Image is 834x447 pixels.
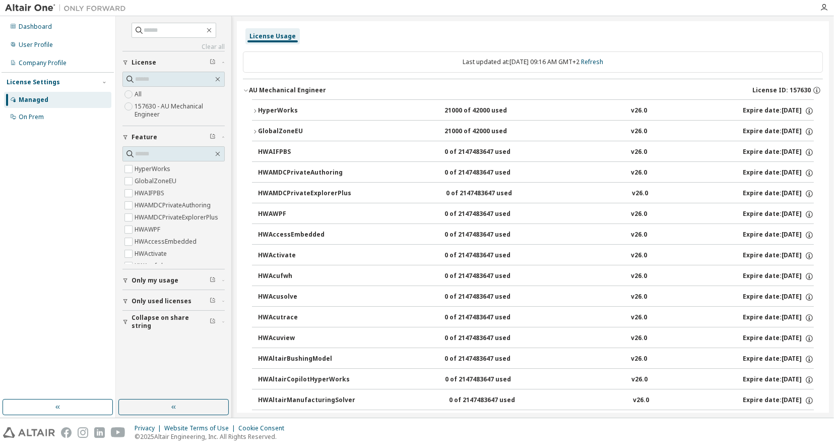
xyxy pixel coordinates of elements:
[135,175,178,187] label: GlobalZoneEU
[631,210,647,219] div: v26.0
[210,133,216,141] span: Clear filter
[135,236,199,248] label: HWAccessEmbedded
[135,211,220,224] label: HWAMDCPrivateExplorerPlus
[249,86,326,94] div: AU Mechanical Engineer
[444,210,535,219] div: 0 of 2147483647 used
[444,334,535,343] div: 0 of 2147483647 used
[633,396,649,405] div: v26.0
[743,127,814,136] div: Expire date: [DATE]
[243,51,823,73] div: Last updated at: [DATE] 09:16 AM GMT+2
[581,58,603,66] a: Refresh
[743,148,814,157] div: Expire date: [DATE]
[631,251,647,260] div: v26.0
[449,396,540,405] div: 0 of 2147483647 used
[132,59,156,67] span: License
[444,251,535,260] div: 0 of 2147483647 used
[258,334,349,343] div: HWAcuview
[5,3,131,13] img: Altair One
[19,96,48,104] div: Managed
[258,231,349,240] div: HWAccessEmbedded
[444,293,535,302] div: 0 of 2147483647 used
[132,314,210,330] span: Collapse on share string
[19,41,53,49] div: User Profile
[743,375,814,384] div: Expire date: [DATE]
[210,276,216,285] span: Clear filter
[258,189,351,198] div: HWAMDCPrivateExplorerPlus
[743,251,814,260] div: Expire date: [DATE]
[19,23,52,31] div: Dashboard
[258,162,814,184] button: HWAMDCPrivateAuthoring0 of 2147483647 usedv26.0Expire date:[DATE]
[258,355,349,364] div: HWAltairBushingModel
[444,106,535,116] div: 21000 of 42000 used
[7,78,60,86] div: License Settings
[631,293,647,302] div: v26.0
[135,88,144,100] label: All
[743,106,814,116] div: Expire date: [DATE]
[258,148,349,157] div: HWAIFPBS
[135,248,169,260] label: HWActivate
[444,148,535,157] div: 0 of 2147483647 used
[19,59,67,67] div: Company Profile
[122,43,225,51] a: Clear all
[258,410,814,432] button: HWAltairMfgSolver0 of 2147483647 usedv26.0Expire date:[DATE]
[122,311,225,333] button: Collapse on share string
[132,297,191,305] span: Only used licenses
[258,293,349,302] div: HWAcusolve
[19,113,44,121] div: On Prem
[94,427,105,438] img: linkedin.svg
[631,106,647,116] div: v26.0
[258,307,814,329] button: HWAcutrace0 of 2147483647 usedv26.0Expire date:[DATE]
[743,293,814,302] div: Expire date: [DATE]
[258,265,814,288] button: HWAcufwh0 of 2147483647 usedv26.0Expire date:[DATE]
[444,169,535,178] div: 0 of 2147483647 used
[743,189,814,198] div: Expire date: [DATE]
[743,272,814,281] div: Expire date: [DATE]
[135,100,225,121] label: 157630 - AU Mechanical Engineer
[743,169,814,178] div: Expire date: [DATE]
[135,424,164,432] div: Privacy
[135,199,213,211] label: HWAMDCPrivateAuthoring
[252,121,814,143] button: GlobalZoneEU21000 of 42000 usedv26.0Expire date:[DATE]
[445,375,536,384] div: 0 of 2147483647 used
[258,369,814,391] button: HWAltairCopilotHyperWorks0 of 2147483647 usedv26.0Expire date:[DATE]
[444,313,535,322] div: 0 of 2147483647 used
[631,313,647,322] div: v26.0
[258,348,814,370] button: HWAltairBushingModel0 of 2147483647 usedv26.0Expire date:[DATE]
[122,51,225,74] button: License
[210,297,216,305] span: Clear filter
[631,334,647,343] div: v26.0
[258,203,814,226] button: HWAWPF0 of 2147483647 usedv26.0Expire date:[DATE]
[258,245,814,267] button: HWActivate0 of 2147483647 usedv26.0Expire date:[DATE]
[743,334,814,343] div: Expire date: [DATE]
[743,231,814,240] div: Expire date: [DATE]
[122,126,225,148] button: Feature
[258,313,349,322] div: HWAcutrace
[135,224,162,236] label: HWAWPF
[258,389,814,412] button: HWAltairManufacturingSolver0 of 2147483647 usedv26.0Expire date:[DATE]
[446,189,537,198] div: 0 of 2147483647 used
[238,424,290,432] div: Cookie Consent
[252,100,814,122] button: HyperWorks21000 of 42000 usedv26.0Expire date:[DATE]
[135,187,166,199] label: HWAIFPBS
[632,189,648,198] div: v26.0
[61,427,72,438] img: facebook.svg
[258,141,814,163] button: HWAIFPBS0 of 2147483647 usedv26.0Expire date:[DATE]
[135,163,172,175] label: HyperWorks
[258,169,349,178] div: HWAMDCPrivateAuthoring
[258,106,349,116] div: HyperWorks
[258,251,349,260] div: HWActivate
[122,269,225,292] button: Only my usage
[258,375,350,384] div: HWAltairCopilotHyperWorks
[164,424,238,432] div: Website Terms of Use
[122,290,225,312] button: Only used licenses
[258,224,814,246] button: HWAccessEmbedded0 of 2147483647 usedv26.0Expire date:[DATE]
[111,427,125,438] img: youtube.svg
[78,427,88,438] img: instagram.svg
[135,432,290,441] p: © 2025 Altair Engineering, Inc. All Rights Reserved.
[743,396,814,405] div: Expire date: [DATE]
[631,127,647,136] div: v26.0
[444,355,535,364] div: 0 of 2147483647 used
[258,327,814,350] button: HWAcuview0 of 2147483647 usedv26.0Expire date:[DATE]
[210,59,216,67] span: Clear filter
[752,86,811,94] span: License ID: 157630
